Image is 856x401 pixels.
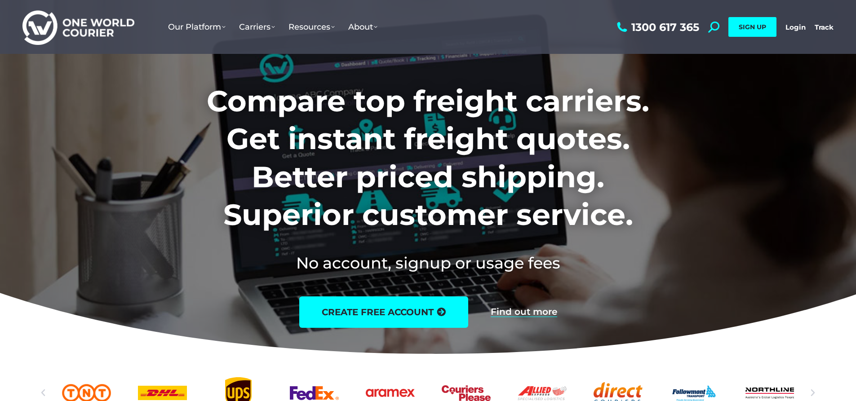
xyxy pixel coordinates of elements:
a: About [342,13,384,41]
span: Our Platform [168,22,226,32]
span: Carriers [239,22,275,32]
a: Our Platform [161,13,232,41]
span: About [348,22,377,32]
a: Track [815,23,834,31]
img: One World Courier [22,9,134,45]
a: create free account [299,296,468,328]
a: Find out more [491,307,557,317]
a: 1300 617 365 [615,22,699,33]
a: Carriers [232,13,282,41]
a: SIGN UP [728,17,776,37]
h1: Compare top freight carriers. Get instant freight quotes. Better priced shipping. Superior custom... [147,82,709,234]
span: Resources [288,22,335,32]
h2: No account, signup or usage fees [147,252,709,274]
span: SIGN UP [739,23,766,31]
a: Resources [282,13,342,41]
a: Login [785,23,806,31]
